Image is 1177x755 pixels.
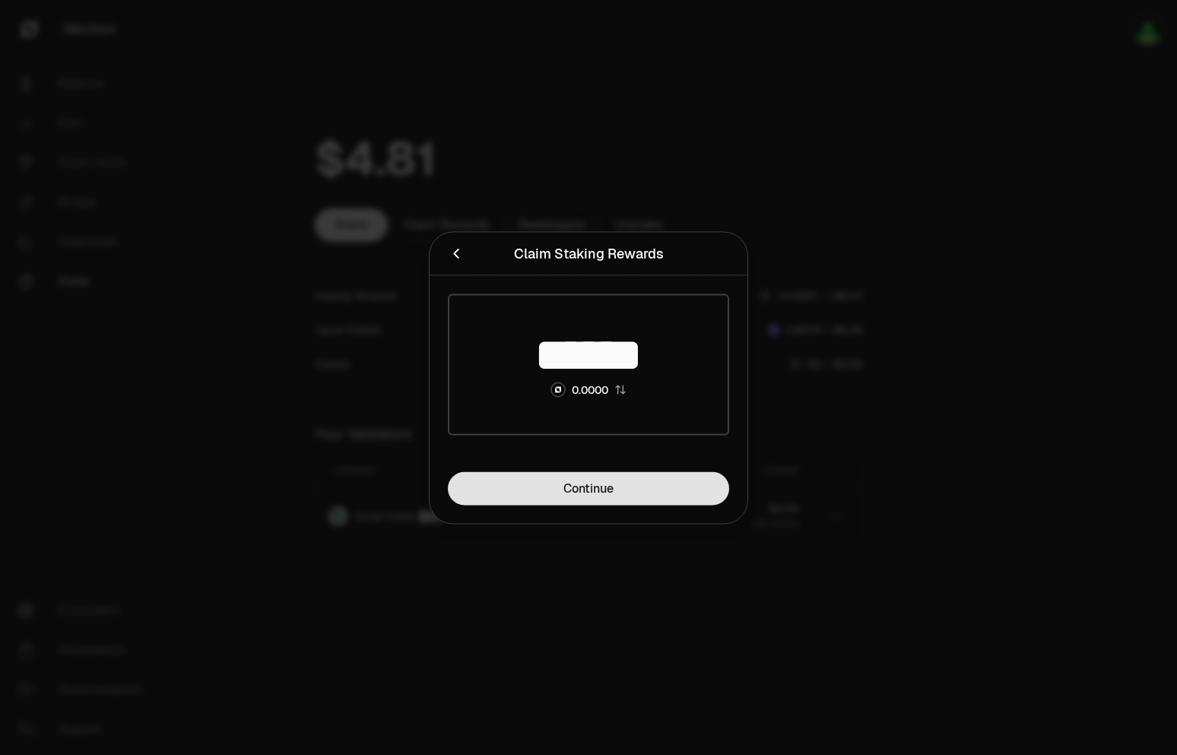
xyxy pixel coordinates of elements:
button: NTRN Logo0.0000 [550,382,627,397]
button: Close [448,243,465,264]
div: Claim Staking Rewards [514,243,664,264]
div: 0.0000 [572,382,608,397]
img: NTRN Logo [552,383,564,395]
a: Continue [448,471,729,505]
